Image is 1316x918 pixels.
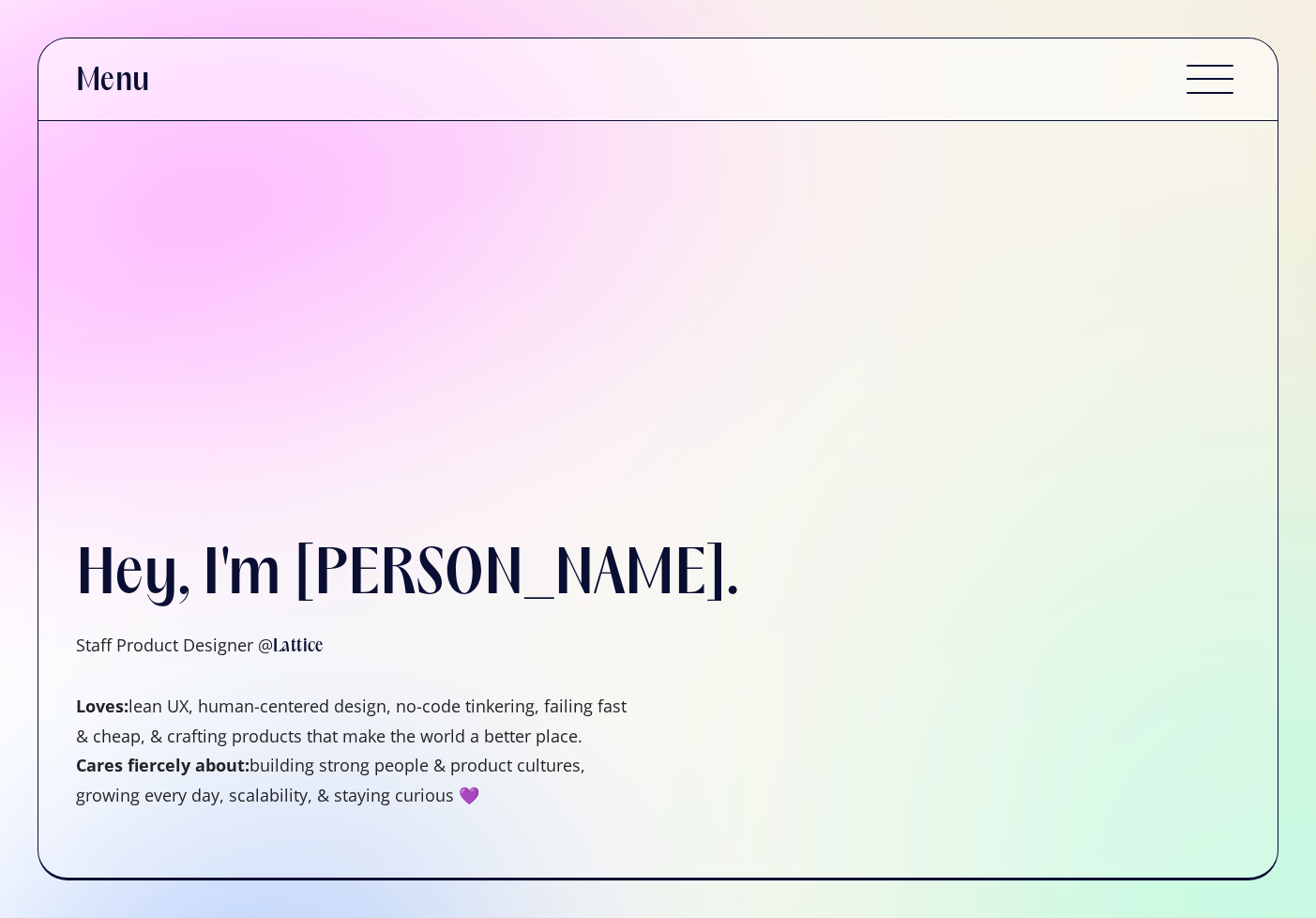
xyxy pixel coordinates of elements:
[76,695,129,717] strong: Loves:
[76,62,150,101] h3: Menu
[76,538,738,616] h1: Hey, I'm [PERSON_NAME].
[76,754,250,776] strong: Cares fiercely about:
[76,631,639,810] h1: Staff Product Designer @ ‍ lean UX, human-centered design, no-code tinkering, failing fast & chea...
[273,638,324,655] a: Lattice
[38,38,1278,121] a: Menu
